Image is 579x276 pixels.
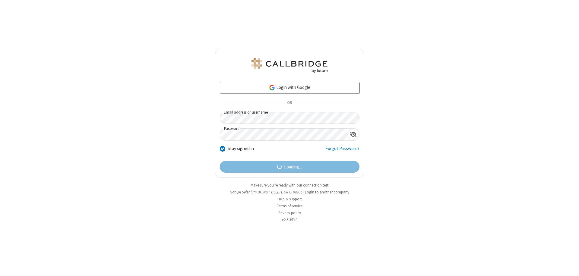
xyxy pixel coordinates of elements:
input: Password [220,129,347,140]
label: Stay signed in [228,145,254,152]
li: Not QA Selenium DO NOT DELETE OR CHANGE? [215,189,364,195]
iframe: Chat [564,260,574,272]
input: Email address or username [220,112,359,124]
a: Terms of service [277,203,302,209]
button: Loading... [220,161,359,173]
a: Login with Google [220,82,359,94]
img: google-icon.png [269,84,275,91]
span: OR [285,99,294,107]
a: Forgot Password? [325,145,359,157]
a: Privacy policy [278,210,301,215]
a: Make sure you're ready with our connection test [251,183,328,188]
li: v2.6.353.0 [215,217,364,223]
img: QA Selenium DO NOT DELETE OR CHANGE [250,58,329,73]
span: Loading... [284,164,302,171]
a: Help & support [277,196,302,202]
div: Show password [347,129,359,140]
button: Login to another company [305,189,349,195]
